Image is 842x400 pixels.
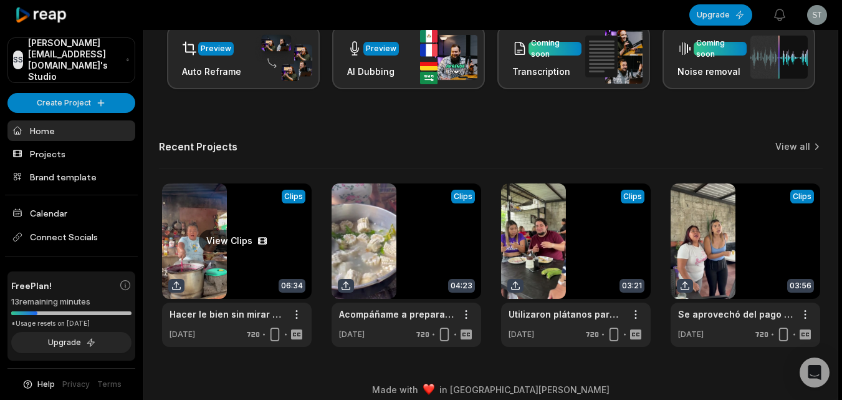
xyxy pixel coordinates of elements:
span: Help [37,379,55,390]
div: Open Intercom Messenger [800,358,830,388]
div: 13 remaining minutes [11,296,132,308]
div: SS [13,51,23,69]
button: Create Project [7,93,135,113]
a: Projects [7,144,135,164]
button: Upgrade [11,332,132,353]
button: Help [22,379,55,390]
a: Terms [97,379,122,390]
a: Utilizaron plátanos para pagar su cuenta y al final esto sucedió [509,308,623,321]
h3: Transcription [512,65,581,78]
a: Acompáñame a preparar un rico chile atole [339,308,454,321]
h3: Noise removal [677,65,747,78]
p: [PERSON_NAME][EMAIL_ADDRESS][DOMAIN_NAME]'s Studio [28,37,121,83]
img: auto_reframe.png [255,33,312,82]
div: *Usage resets on [DATE] [11,319,132,328]
a: Se aprovechó del pago que no le correspondía pero al final esto sucedió [678,308,793,321]
div: Preview [201,43,231,54]
div: Coming soon [531,37,579,60]
div: Preview [366,43,396,54]
a: Brand template [7,167,135,187]
span: Free Plan! [11,279,52,292]
h2: Recent Projects [159,140,237,153]
a: Privacy [62,379,90,390]
h3: Auto Reframe [182,65,241,78]
img: transcription.png [585,30,643,84]
img: noise_removal.png [750,36,808,79]
a: Home [7,120,135,141]
button: Upgrade [689,4,752,26]
div: Made with in [GEOGRAPHIC_DATA][PERSON_NAME] [155,383,826,396]
a: Calendar [7,203,135,223]
a: View all [775,140,810,153]
img: ai_dubbing.png [420,30,477,84]
div: Coming soon [696,37,744,60]
a: Hacer le bien sin mirar a quien, regalamos tamales [170,308,284,321]
img: heart emoji [423,384,434,395]
span: Connect Socials [7,226,135,248]
h3: AI Dubbing [347,65,399,78]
